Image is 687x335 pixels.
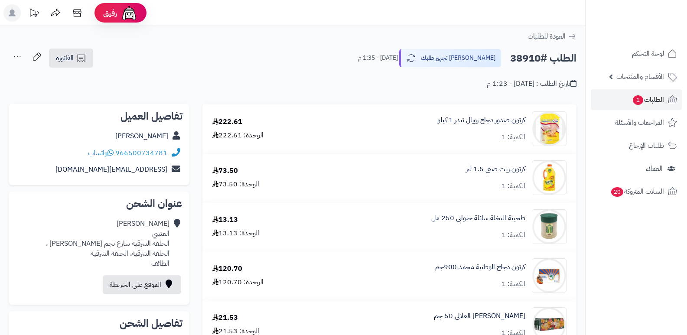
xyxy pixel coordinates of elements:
[435,262,525,272] a: كرتون دجاج الوطنية مجمد 900جم
[646,163,663,175] span: العملاء
[501,230,525,240] div: الكمية: 1
[501,279,525,289] div: الكمية: 1
[16,111,182,121] h2: تفاصيل العميل
[115,148,167,158] a: 966500734781
[616,71,664,83] span: الأقسام والمنتجات
[103,275,181,294] a: الموقع على الخريطة
[591,112,682,133] a: المراجعات والأسئلة
[591,89,682,110] a: الطلبات1
[437,115,525,125] a: كرتون صدور دجاج رويال تندر 1 كيلو
[88,148,114,158] a: واتساب
[632,94,664,106] span: الطلبات
[16,318,182,328] h2: تفاصيل الشحن
[212,313,238,323] div: 21.53
[510,49,576,67] h2: الطلب #38910
[212,264,242,274] div: 120.70
[434,311,525,321] a: [PERSON_NAME] العلالي 50 جم
[115,131,168,141] a: [PERSON_NAME]
[501,181,525,191] div: الكمية: 1
[610,185,664,198] span: السلات المتروكة
[532,209,566,244] img: 2581e151b16e2f883729e588e8b488b68f92-90x90.jpg
[532,258,566,293] img: 1673896811-e26c5fd1-fb42-4874-aff7-c88b28c8c13a-thumbnail-500x500-70-90x90.jpeg
[527,31,566,42] span: العودة للطلبات
[591,158,682,179] a: العملاء
[212,277,264,287] div: الوحدة: 120.70
[629,140,664,152] span: طلبات الإرجاع
[49,49,93,68] a: الفاتورة
[103,8,117,18] span: رفيق
[591,43,682,64] a: لوحة التحكم
[591,135,682,156] a: طلبات الإرجاع
[46,219,169,268] div: [PERSON_NAME] العتيبي الحلقه الشرقيه شارع نجم [PERSON_NAME] ، الحلقة الشرقية، الحلقة الشرقية الطائف
[615,117,664,129] span: المراجعات والأسئلة
[16,198,182,209] h2: عنوان الشحن
[212,130,264,140] div: الوحدة: 222.61
[487,79,576,89] div: تاريخ الطلب : [DATE] - 1:23 م
[23,4,45,24] a: تحديثات المنصة
[431,213,525,223] a: طحينة النخلة سائلة حلواني 250 مل
[466,164,525,174] a: كرتون زيت صني 1.5 لتر
[532,160,566,195] img: 1673369314-%D8%AA%D9%86%D8%B2%D9%8A%D9%84%20(14)-90x90.jpg
[399,49,501,67] button: [PERSON_NAME] تجهيز طلبك
[527,31,576,42] a: العودة للطلبات
[611,187,623,197] span: 20
[358,54,398,62] small: [DATE] - 1:35 م
[212,179,259,189] div: الوحدة: 73.50
[212,166,238,176] div: 73.50
[501,132,525,142] div: الكمية: 1
[632,48,664,60] span: لوحة التحكم
[56,53,74,63] span: الفاتورة
[212,117,242,127] div: 222.61
[212,228,259,238] div: الوحدة: 13.13
[55,164,167,175] a: [EMAIL_ADDRESS][DOMAIN_NAME]
[120,4,138,22] img: ai-face.png
[212,215,238,225] div: 13.13
[591,181,682,202] a: السلات المتروكة20
[532,111,566,146] img: 1678871238-%D9%84%D9%82%D8%B7%D8%A9%20%D8%A7%D9%84%D8%B4%D8%A7%D8%B4%D8%A9%202023-03-15%20120430-...
[633,95,643,105] span: 1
